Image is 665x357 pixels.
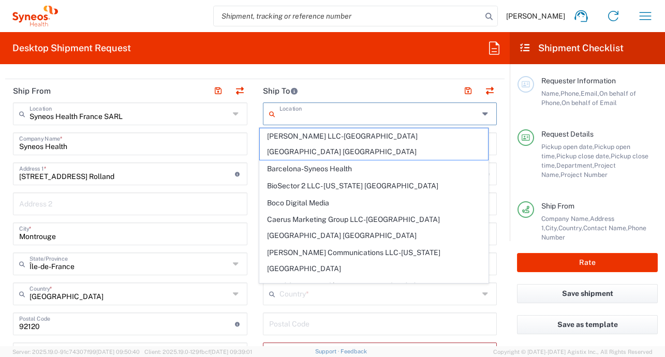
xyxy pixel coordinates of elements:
[519,42,624,54] h2: Shipment Checklist
[541,77,616,85] span: Requester Information
[517,315,658,334] button: Save as template
[541,215,590,222] span: Company Name,
[210,349,252,355] span: [DATE] 09:39:01
[581,90,599,97] span: Email,
[541,130,594,138] span: Request Details
[558,224,583,232] span: Country,
[144,349,252,355] span: Client: 2025.19.0-129fbcf
[12,42,131,54] h2: Desktop Shipment Request
[315,348,341,354] a: Support
[541,143,594,151] span: Pickup open date,
[260,212,488,244] span: Caerus Marketing Group LLC-[GEOGRAPHIC_DATA] [GEOGRAPHIC_DATA] [GEOGRAPHIC_DATA]
[541,90,560,97] span: Name,
[556,152,611,160] span: Pickup close date,
[214,6,482,26] input: Shipment, tracking or reference number
[545,224,558,232] span: City,
[506,11,565,21] span: [PERSON_NAME]
[260,161,488,177] span: Barcelona-Syneos Health
[541,202,574,210] span: Ship From
[96,349,140,355] span: [DATE] 09:50:40
[260,245,488,277] span: [PERSON_NAME] Communications LLC-[US_STATE] [GEOGRAPHIC_DATA]
[517,253,658,272] button: Rate
[560,171,608,178] span: Project Number
[556,161,594,169] span: Department,
[260,128,488,160] span: [PERSON_NAME] LLC-[GEOGRAPHIC_DATA] [GEOGRAPHIC_DATA] [GEOGRAPHIC_DATA]
[583,224,628,232] span: Contact Name,
[493,347,653,356] span: Copyright © [DATE]-[DATE] Agistix Inc., All Rights Reserved
[260,278,488,310] span: [PERSON_NAME] Chicco Agency, LLC-[US_STATE] [GEOGRAPHIC_DATA]
[12,349,140,355] span: Server: 2025.19.0-91c74307f99
[560,90,581,97] span: Phone,
[13,86,51,96] h2: Ship From
[260,195,488,211] span: Boco Digital Media
[517,284,658,303] button: Save shipment
[341,348,367,354] a: Feedback
[561,99,617,107] span: On behalf of Email
[263,86,299,96] h2: Ship To
[260,178,488,194] span: BioSector 2 LLC- [US_STATE] [GEOGRAPHIC_DATA]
